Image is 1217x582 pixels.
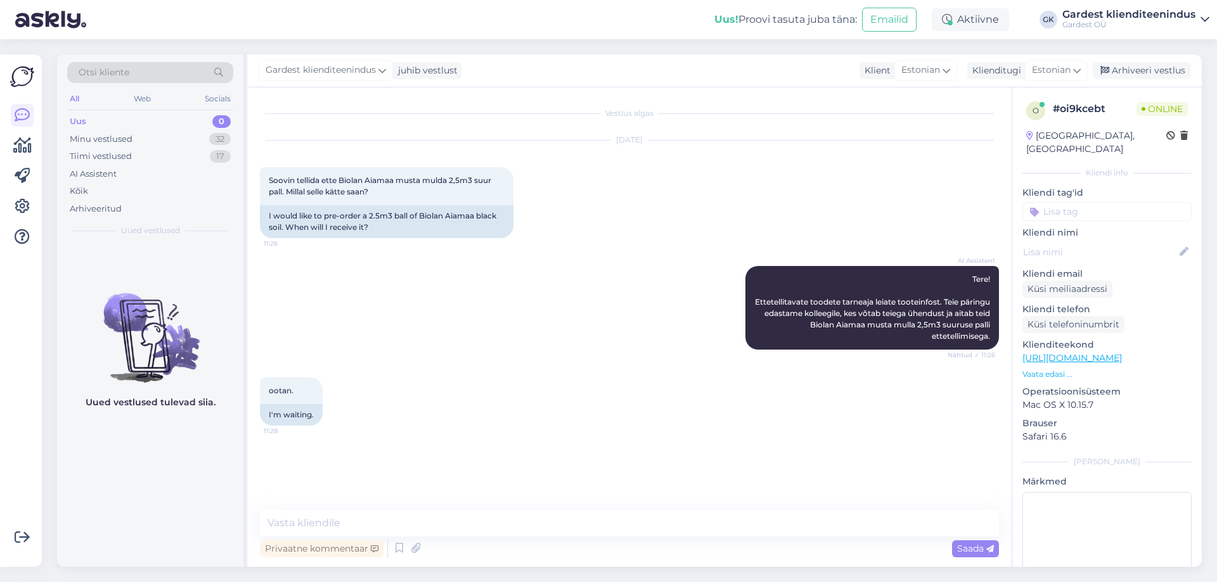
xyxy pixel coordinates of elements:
div: [DATE] [260,134,999,146]
div: Aktiivne [932,8,1009,31]
div: I'm waiting. [260,404,323,426]
p: Kliendi nimi [1022,226,1192,239]
p: Uued vestlused tulevad siia. [86,396,216,409]
input: Lisa nimi [1023,245,1177,259]
span: 11:26 [264,239,311,248]
span: Online [1137,102,1188,116]
span: AI Assistent [948,256,995,265]
div: GK [1040,11,1057,28]
div: Klienditugi [967,64,1021,77]
div: Socials [202,91,233,107]
div: Kõik [70,185,88,198]
p: Safari 16.6 [1022,430,1192,443]
div: [PERSON_NAME] [1022,456,1192,467]
div: Web [131,91,153,107]
div: Gardest OÜ [1062,20,1195,30]
b: Uus! [714,13,738,25]
p: Kliendi tag'id [1022,186,1192,199]
span: Soovin tellida ette Biolan Aiamaa musta mulda 2,5m3 suur pall. Millal selle kätte saan? [269,175,493,196]
div: Vestlus algas [260,108,999,119]
a: Gardest klienditeenindusGardest OÜ [1062,9,1209,30]
img: No chats [57,270,243,384]
div: Arhiveeri vestlus [1093,62,1190,79]
span: Estonian [901,63,940,77]
span: Nähtud ✓ 11:26 [948,350,995,360]
div: [GEOGRAPHIC_DATA], [GEOGRAPHIC_DATA] [1026,129,1166,156]
p: Kliendi telefon [1022,303,1192,316]
span: ootan. [269,386,293,395]
div: Küsi telefoninumbrit [1022,316,1124,333]
div: 17 [210,150,231,163]
span: Uued vestlused [121,225,180,236]
div: # oi9kcebt [1053,101,1137,117]
p: Brauser [1022,417,1192,430]
p: Klienditeekond [1022,338,1192,351]
img: Askly Logo [10,65,34,89]
input: Lisa tag [1022,202,1192,221]
p: Operatsioonisüsteem [1022,385,1192,398]
div: All [67,91,82,107]
div: Proovi tasuta juba täna: [714,12,857,27]
div: Minu vestlused [70,133,132,146]
span: Otsi kliente [79,66,129,79]
span: o [1033,106,1039,115]
div: Gardest klienditeenindus [1062,9,1195,20]
div: juhib vestlust [393,64,458,77]
div: AI Assistent [70,168,117,180]
div: Uus [70,115,86,128]
a: [URL][DOMAIN_NAME] [1022,352,1122,364]
div: 0 [212,115,231,128]
div: Tiimi vestlused [70,150,132,163]
span: 11:28 [264,426,311,436]
div: Privaatne kommentaar [260,540,383,557]
div: Arhiveeritud [70,203,122,215]
p: Kliendi email [1022,267,1192,281]
div: Küsi meiliaadressi [1022,281,1112,298]
p: Märkmed [1022,475,1192,488]
div: Kliendi info [1022,167,1192,179]
span: Estonian [1032,63,1071,77]
div: 32 [209,133,231,146]
button: Emailid [862,8,917,32]
div: I would like to pre-order a 2.5m3 ball of Biolan Aiamaa black soil. When will I receive it? [260,205,513,238]
span: Saada [957,543,994,554]
div: Klient [860,64,891,77]
span: Gardest klienditeenindus [266,63,376,77]
p: Vaata edasi ... [1022,369,1192,380]
p: Mac OS X 10.15.7 [1022,398,1192,412]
